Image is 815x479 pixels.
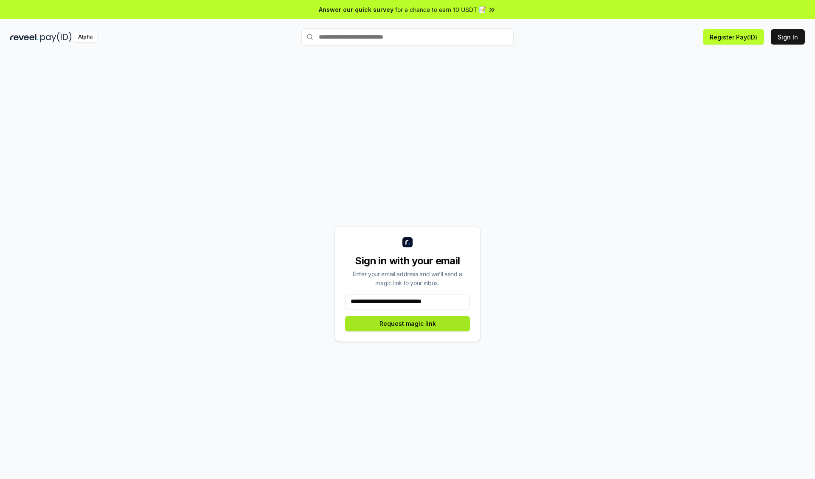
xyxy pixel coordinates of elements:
img: pay_id [40,32,72,42]
span: Answer our quick survey [319,5,393,14]
div: Enter your email address and we’ll send a magic link to your inbox. [345,269,470,287]
div: Sign in with your email [345,254,470,268]
span: for a chance to earn 10 USDT 📝 [395,5,486,14]
div: Alpha [73,32,97,42]
button: Request magic link [345,316,470,331]
button: Sign In [771,29,805,45]
img: logo_small [402,237,413,247]
img: reveel_dark [10,32,39,42]
button: Register Pay(ID) [703,29,764,45]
